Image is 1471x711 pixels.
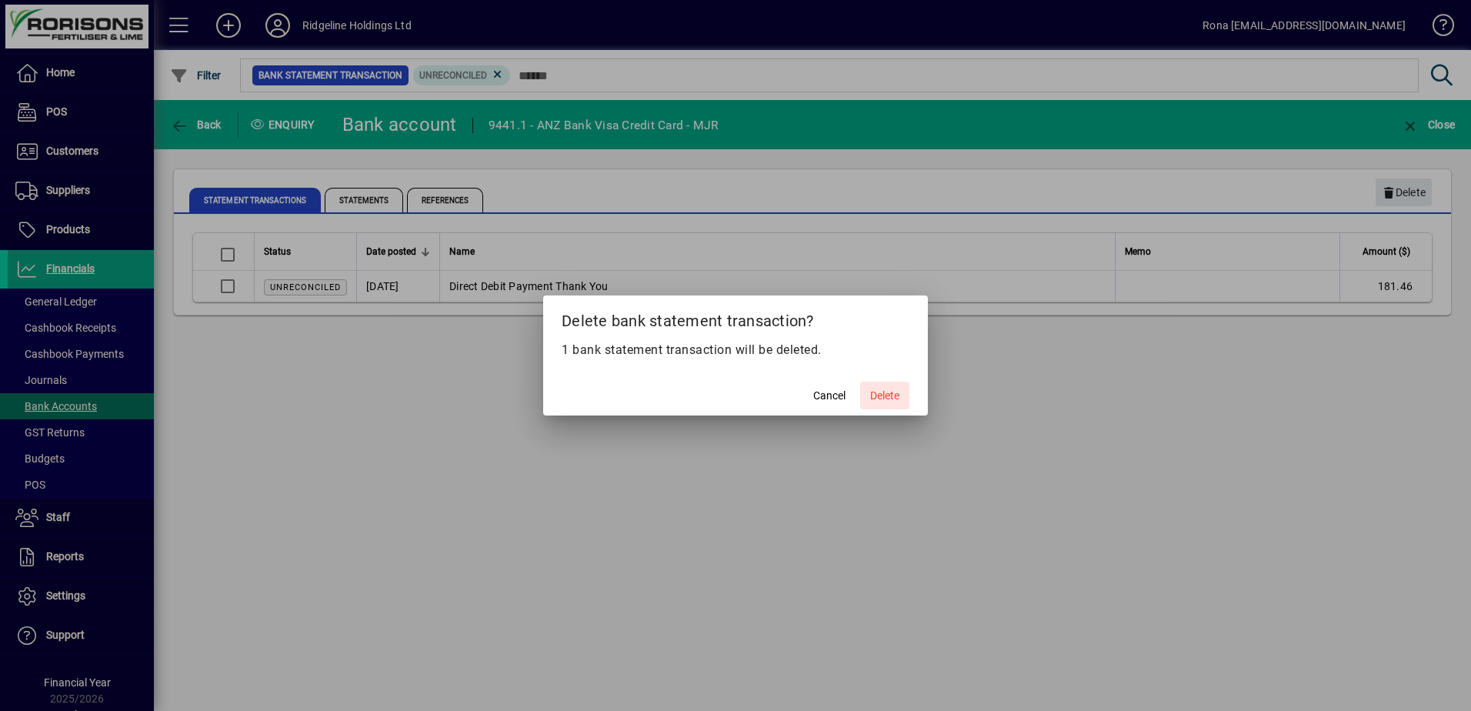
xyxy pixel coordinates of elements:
[813,388,846,404] span: Cancel
[562,341,909,359] p: 1 bank statement transaction will be deleted.
[870,388,899,404] span: Delete
[805,382,854,409] button: Cancel
[543,295,928,340] h2: Delete bank statement transaction?
[860,382,909,409] button: Delete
